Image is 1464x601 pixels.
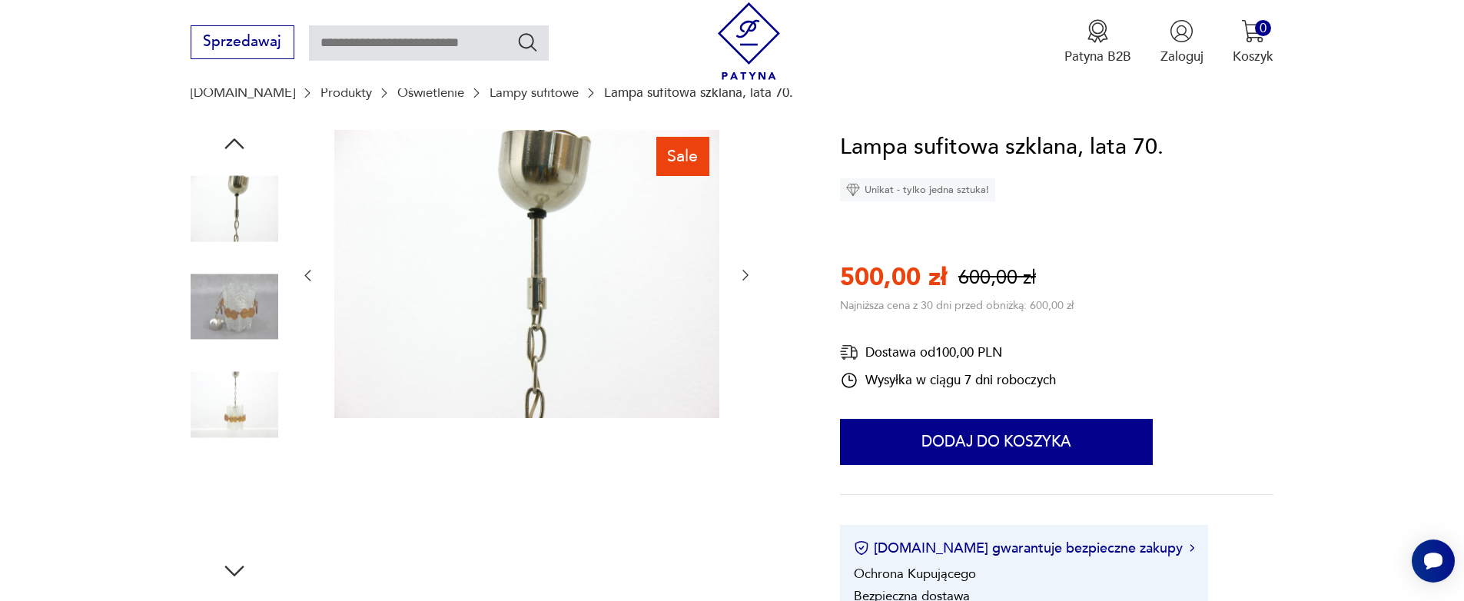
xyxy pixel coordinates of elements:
[397,85,464,100] a: Oświetlenie
[191,165,278,253] img: Zdjęcie produktu Lampa sufitowa szklana, lata 70.
[191,263,278,350] img: Zdjęcie produktu Lampa sufitowa szklana, lata 70.
[191,25,294,59] button: Sprzedawaj
[958,264,1036,291] p: 600,00 zł
[656,137,709,175] div: Sale
[334,130,719,419] img: Zdjęcie produktu Lampa sufitowa szklana, lata 70.
[710,2,788,80] img: Patyna - sklep z meblami i dekoracjami vintage
[840,419,1153,465] button: Dodaj do koszyka
[191,37,294,49] a: Sprzedawaj
[854,565,976,583] li: Ochrona Kupującego
[1160,48,1203,65] p: Zaloguj
[854,540,869,556] img: Ikona certyfikatu
[516,31,539,53] button: Szukaj
[191,459,278,546] img: Zdjęcie produktu Lampa sufitowa szklana, lata 70.
[840,130,1164,165] h1: Lampa sufitowa szklana, lata 70.
[840,261,947,294] p: 500,00 zł
[854,539,1194,558] button: [DOMAIN_NAME] gwarantuje bezpieczne zakupy
[1064,19,1131,65] button: Patyna B2B
[840,298,1074,313] p: Najniższa cena z 30 dni przed obniżką: 600,00 zł
[846,183,860,197] img: Ikona diamentu
[1170,19,1193,43] img: Ikonka użytkownika
[1064,19,1131,65] a: Ikona medaluPatyna B2B
[1241,19,1265,43] img: Ikona koszyka
[191,85,295,100] a: [DOMAIN_NAME]
[840,371,1056,390] div: Wysyłka w ciągu 7 dni roboczych
[1255,20,1271,36] div: 0
[490,85,579,100] a: Lampy sufitowe
[604,85,793,100] p: Lampa sufitowa szklana, lata 70.
[1064,48,1131,65] p: Patyna B2B
[840,343,858,362] img: Ikona dostawy
[840,178,995,201] div: Unikat - tylko jedna sztuka!
[1190,544,1194,552] img: Ikona strzałki w prawo
[1086,19,1110,43] img: Ikona medalu
[320,85,372,100] a: Produkty
[1160,19,1203,65] button: Zaloguj
[1412,540,1455,583] iframe: Smartsupp widget button
[1233,48,1273,65] p: Koszyk
[840,343,1056,362] div: Dostawa od 100,00 PLN
[1233,19,1273,65] button: 0Koszyk
[191,361,278,449] img: Zdjęcie produktu Lampa sufitowa szklana, lata 70.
